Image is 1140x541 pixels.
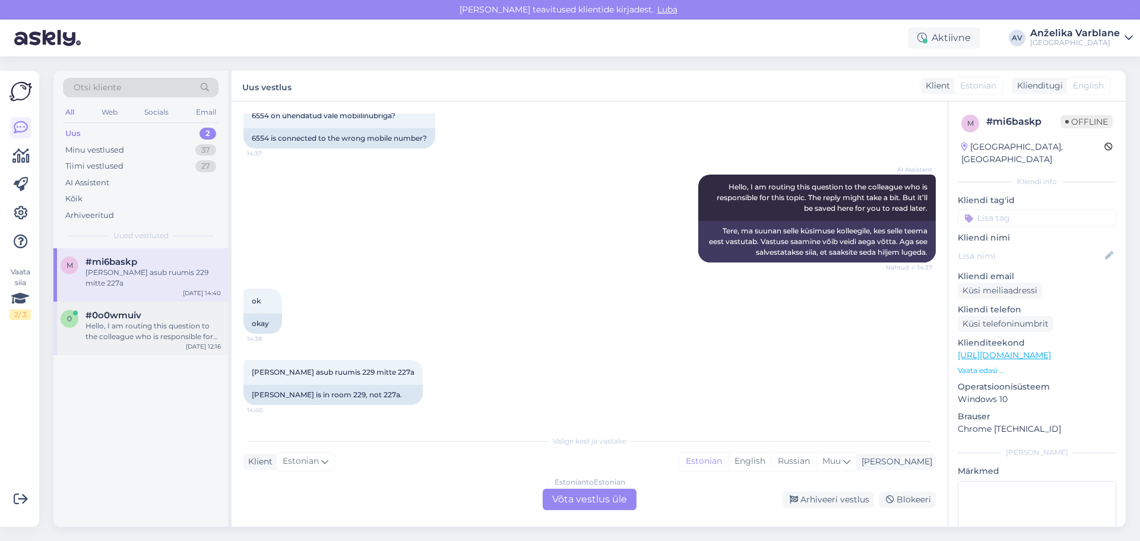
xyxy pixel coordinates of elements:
[921,80,950,92] div: Klient
[958,337,1116,349] p: Klienditeekond
[9,267,31,320] div: Vaata siia
[67,314,72,323] span: 0
[247,149,292,158] span: 14:37
[186,342,221,351] div: [DATE] 12:16
[252,111,395,120] span: 6554 on ühendatud vale mobiilinubriga?
[65,160,123,172] div: Tiimi vestlused
[958,410,1116,423] p: Brauser
[958,423,1116,435] p: Chrome [TECHNICAL_ID]
[195,160,216,172] div: 27
[252,368,414,377] span: [PERSON_NAME] asub ruumis 229 mitte 227a
[252,296,261,305] span: ok
[879,492,936,508] div: Blokeeri
[886,263,932,272] span: Nähtud ✓ 14:37
[74,81,121,94] span: Otsi kliente
[247,334,292,343] span: 14:38
[9,309,31,320] div: 2 / 3
[243,455,273,468] div: Klient
[194,105,218,120] div: Email
[1012,80,1063,92] div: Klienditugi
[543,489,636,510] div: Võta vestlus üle
[142,105,171,120] div: Socials
[908,27,980,49] div: Aktiivne
[986,115,1060,129] div: # mi6baskp
[698,221,936,262] div: Tere, ma suunan selle küsimuse kolleegile, kes selle teema eest vastutab. Vastuse saamine võib ve...
[555,477,625,488] div: Estonian to Estonian
[113,230,169,241] span: Uued vestlused
[85,310,141,321] span: #0o0wmuiv
[958,303,1116,316] p: Kliendi telefon
[66,261,73,270] span: m
[1030,38,1120,48] div: [GEOGRAPHIC_DATA]
[65,177,109,189] div: AI Assistent
[680,453,728,470] div: Estonian
[1009,30,1025,46] div: AV
[717,182,929,213] span: Hello, I am routing this question to the colleague who is responsible for this topic. The reply m...
[958,194,1116,207] p: Kliendi tag'id
[958,365,1116,376] p: Vaata edasi ...
[1030,29,1133,48] a: Anželika Varblane[GEOGRAPHIC_DATA]
[243,128,435,148] div: 6554 is connected to the wrong mobile number?
[65,193,83,205] div: Kõik
[958,447,1116,458] div: [PERSON_NAME]
[822,455,841,466] span: Muu
[199,128,216,140] div: 2
[958,381,1116,393] p: Operatsioonisüsteem
[63,105,77,120] div: All
[1060,115,1113,128] span: Offline
[85,321,221,342] div: Hello, I am routing this question to the colleague who is responsible for this topic. The reply m...
[195,144,216,156] div: 37
[961,141,1104,166] div: [GEOGRAPHIC_DATA], [GEOGRAPHIC_DATA]
[958,209,1116,227] input: Lisa tag
[958,465,1116,477] p: Märkmed
[783,492,874,508] div: Arhiveeri vestlus
[65,210,114,222] div: Arhiveeritud
[1073,80,1104,92] span: English
[967,119,974,128] span: m
[728,453,771,470] div: English
[283,455,319,468] span: Estonian
[960,80,996,92] span: Estonian
[247,406,292,415] span: 14:40
[888,165,932,174] span: AI Assistent
[958,249,1103,262] input: Lisa nimi
[65,128,81,140] div: Uus
[958,232,1116,244] p: Kliendi nimi
[958,176,1116,187] div: Kliendi info
[857,455,932,468] div: [PERSON_NAME]
[958,350,1051,360] a: [URL][DOMAIN_NAME]
[958,270,1116,283] p: Kliendi email
[654,4,681,15] span: Luba
[243,385,423,405] div: [PERSON_NAME] is in room 229, not 227a.
[771,453,816,470] div: Russian
[9,80,32,103] img: Askly Logo
[85,267,221,289] div: [PERSON_NAME] asub ruumis 229 mitte 227a
[183,289,221,298] div: [DATE] 14:40
[243,436,936,447] div: Valige keel ja vastake
[242,78,292,94] label: Uus vestlus
[243,314,282,334] div: okay
[958,283,1042,299] div: Küsi meiliaadressi
[65,144,124,156] div: Minu vestlused
[99,105,120,120] div: Web
[958,393,1116,406] p: Windows 10
[958,316,1053,332] div: Küsi telefoninumbrit
[1030,29,1120,38] div: Anželika Varblane
[85,257,137,267] span: #mi6baskp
